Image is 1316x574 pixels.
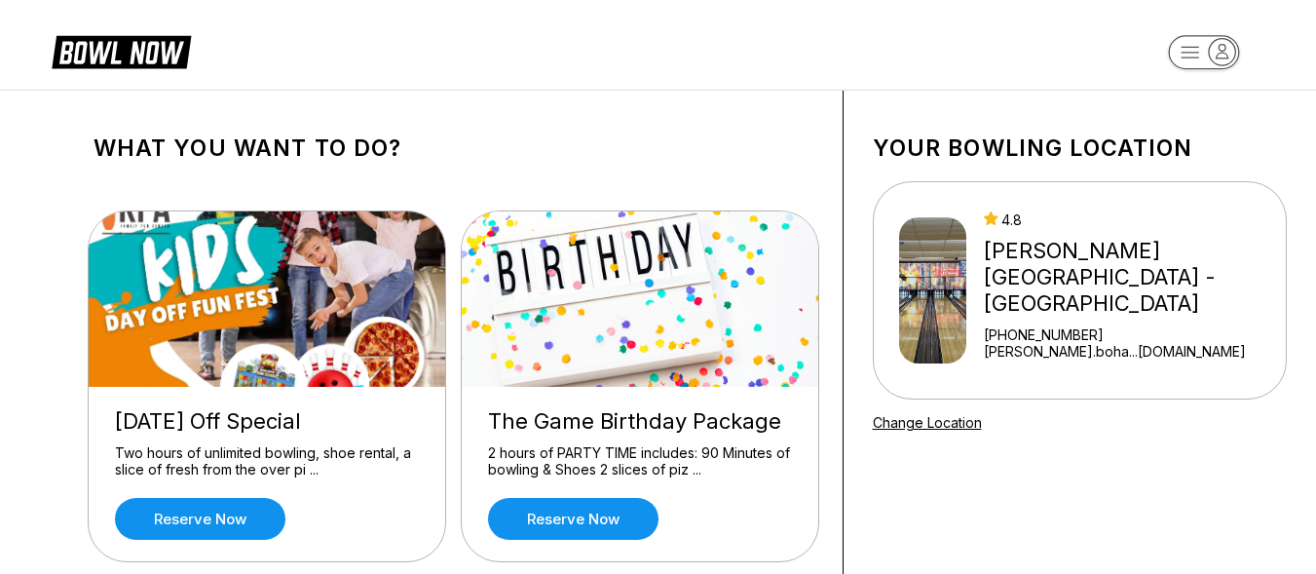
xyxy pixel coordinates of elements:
a: Reserve now [488,498,658,540]
div: [DATE] Off Special [115,408,419,435]
a: Reserve now [115,498,285,540]
h1: What you want to do? [94,134,813,162]
div: The Game Birthday Package [488,408,792,435]
a: [PERSON_NAME].boha...[DOMAIN_NAME] [984,343,1277,360]
div: 4.8 [984,211,1277,228]
div: [PHONE_NUMBER] [984,326,1277,343]
div: Two hours of unlimited bowling, shoe rental, a slice of fresh from the over pi ... [115,444,419,478]
div: [PERSON_NAME][GEOGRAPHIC_DATA] - [GEOGRAPHIC_DATA] [984,238,1277,317]
img: Kingpin's Alley - South Glens Falls [899,217,967,364]
a: Change Location [873,414,982,431]
img: The Game Birthday Package [462,211,820,387]
div: 2 hours of PARTY TIME includes: 90 Minutes of bowling & Shoes 2 slices of piz ... [488,444,792,478]
h1: Your bowling location [873,134,1287,162]
img: School Day Off Special [89,211,447,387]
